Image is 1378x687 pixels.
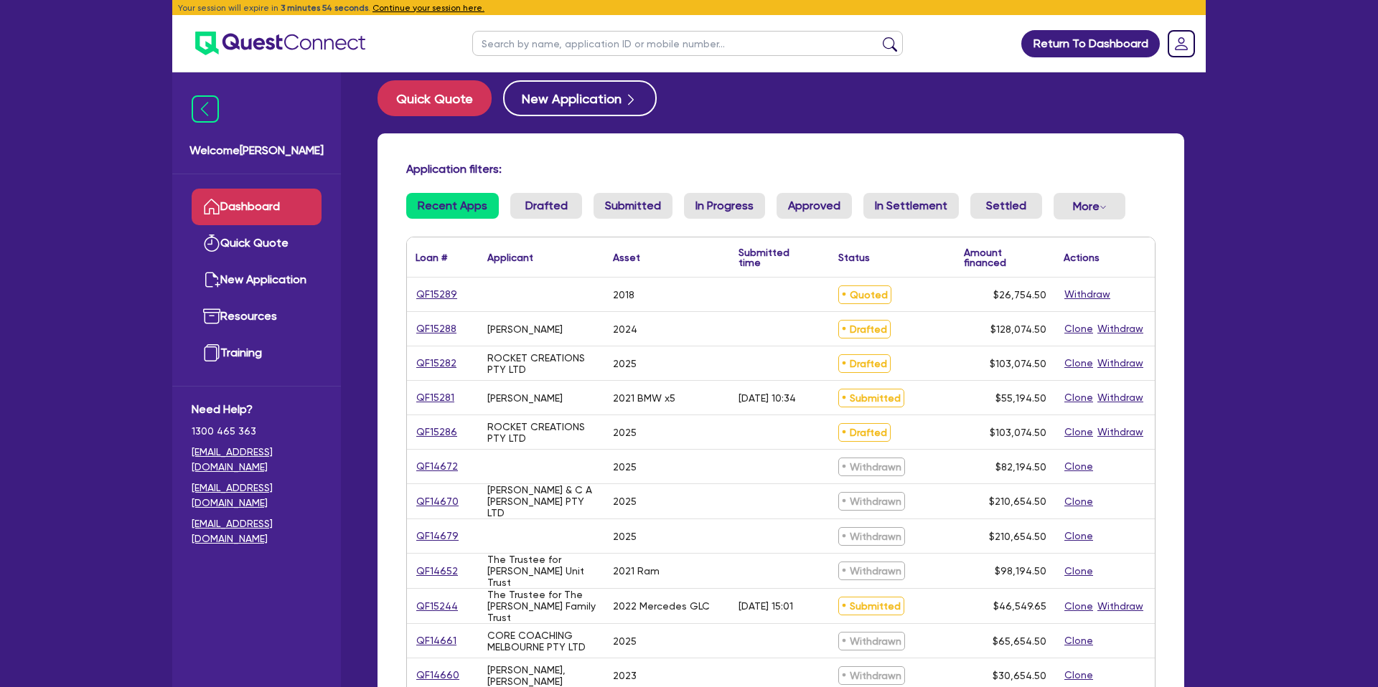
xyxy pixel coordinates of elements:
[192,95,219,123] img: icon-menu-close
[1163,25,1200,62] a: Dropdown toggle
[1064,458,1094,475] button: Clone
[1064,321,1094,337] button: Clone
[739,392,796,404] div: [DATE] 10:34
[1064,389,1094,406] button: Clone
[487,630,596,653] div: CORE COACHING MELBOURNE PTY LTD
[838,320,891,338] span: Drafted
[472,31,903,56] input: Search by name, application ID or mobile number...
[416,528,459,544] a: QF14679
[192,401,322,418] span: Need Help?
[416,632,457,649] a: QF14661
[594,193,672,219] a: Submitted
[1064,355,1094,371] button: Clone
[416,252,447,262] div: Loan #
[416,458,459,475] a: QF14672
[1064,252,1100,262] div: Actions
[510,193,582,219] a: Drafted
[613,496,637,507] div: 2025
[613,323,637,335] div: 2024
[1064,563,1094,579] button: Clone
[1064,632,1094,649] button: Clone
[1064,667,1094,683] button: Clone
[613,670,637,681] div: 2023
[990,358,1046,369] span: $103,074.50
[993,635,1046,647] span: $65,654.50
[203,234,220,252] img: quick-quote
[613,392,675,404] div: 2021 BMW x5
[993,670,1046,681] span: $30,654.50
[613,252,640,262] div: Asset
[1021,30,1160,57] a: Return To Dashboard
[995,461,1046,473] span: $82,194.50
[777,193,852,219] a: Approved
[192,445,322,475] a: [EMAIL_ADDRESS][DOMAIN_NAME]
[613,358,637,369] div: 2025
[1097,389,1144,406] button: Withdraw
[838,632,905,650] span: Withdrawn
[487,554,596,588] div: The Trustee for [PERSON_NAME] Unit Trust
[989,531,1046,542] span: $210,654.50
[416,389,455,406] a: QF15281
[613,635,637,647] div: 2025
[203,308,220,325] img: resources
[192,335,322,371] a: Training
[192,189,322,225] a: Dashboard
[487,323,563,335] div: [PERSON_NAME]
[990,427,1046,438] span: $103,074.50
[192,225,322,262] a: Quick Quote
[487,352,596,375] div: ROCKET CREATIONS PTY LTD
[195,32,365,55] img: quest-connect-logo-blue
[192,424,322,439] span: 1300 465 363
[838,354,891,373] span: Drafted
[838,597,904,615] span: Submitted
[838,562,905,580] span: Withdrawn
[838,458,905,476] span: Withdrawn
[739,247,808,267] div: Submitted time
[416,493,459,510] a: QF14670
[613,289,634,300] div: 2018
[406,162,1156,176] h4: Application filters:
[416,563,459,579] a: QF14652
[739,600,793,612] div: [DATE] 15:01
[1097,424,1144,440] button: Withdraw
[487,252,533,262] div: Applicant
[838,423,891,442] span: Drafted
[613,565,660,577] div: 2021 Ram
[416,355,457,371] a: QF15282
[416,286,458,303] a: QF15289
[970,193,1042,219] a: Settled
[378,80,492,116] button: Quick Quote
[1064,286,1111,303] button: Withdraw
[838,492,905,511] span: Withdrawn
[406,193,499,219] a: Recent Apps
[1064,528,1094,544] button: Clone
[838,527,905,546] span: Withdrawn
[838,389,904,407] span: Submitted
[203,271,220,288] img: new-application
[989,496,1046,507] span: $210,654.50
[993,289,1046,300] span: $26,754.50
[416,321,457,337] a: QF15288
[1097,355,1144,371] button: Withdraw
[995,392,1046,404] span: $55,194.50
[503,80,657,116] button: New Application
[378,80,503,116] a: Quick Quote
[487,421,596,444] div: ROCKET CREATIONS PTY LTD
[838,285,891,304] span: Quoted
[613,600,710,612] div: 2022 Mercedes GLC
[416,424,458,440] a: QF15286
[613,461,637,473] div: 2025
[192,480,322,511] a: [EMAIL_ADDRESS][DOMAIN_NAME]
[613,427,637,438] div: 2025
[1064,598,1094,615] button: Clone
[281,3,368,13] span: 3 minutes 54 seconds
[613,531,637,542] div: 2025
[192,516,322,546] a: [EMAIL_ADDRESS][DOMAIN_NAME]
[838,252,870,262] div: Status
[192,298,322,335] a: Resources
[1054,193,1125,219] button: Dropdown toggle
[1064,424,1094,440] button: Clone
[995,565,1046,577] span: $98,194.50
[192,262,322,298] a: New Application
